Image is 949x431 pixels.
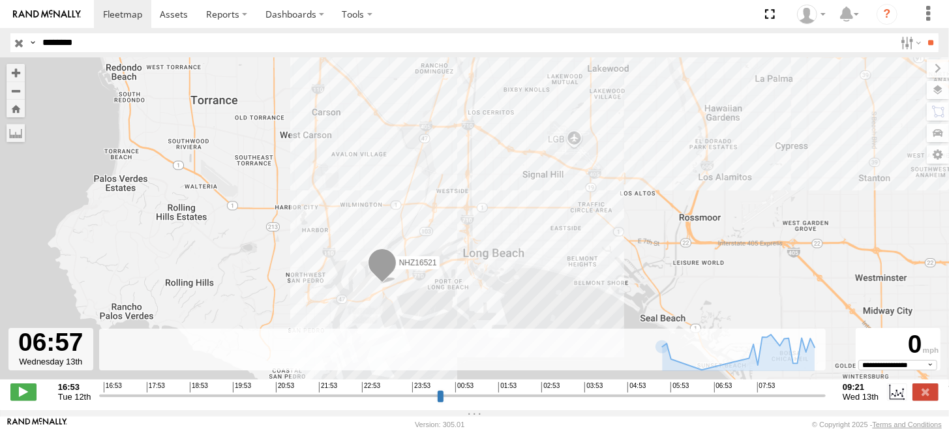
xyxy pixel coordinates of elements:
[7,82,25,100] button: Zoom out
[58,382,91,392] strong: 16:53
[362,382,380,393] span: 22:53
[455,382,474,393] span: 00:53
[843,392,879,402] span: Wed 13th Aug 2025
[757,382,776,393] span: 07:53
[877,4,897,25] i: ?
[858,330,939,360] div: 0
[415,421,464,428] div: Version: 305.01
[7,124,25,142] label: Measure
[912,383,939,400] label: Close
[670,382,689,393] span: 05:53
[10,383,37,400] label: Play/Stop
[792,5,830,24] div: Zulema McIntosch
[541,382,560,393] span: 02:53
[399,258,436,267] span: NHZ16521
[190,382,208,393] span: 18:53
[627,382,646,393] span: 04:53
[812,421,942,428] div: © Copyright 2025 -
[927,145,949,164] label: Map Settings
[233,382,251,393] span: 19:53
[7,418,67,431] a: Visit our Website
[843,382,879,392] strong: 09:21
[27,33,38,52] label: Search Query
[13,10,81,19] img: rand-logo.svg
[714,382,732,393] span: 06:53
[873,421,942,428] a: Terms and Conditions
[104,382,122,393] span: 16:53
[412,382,430,393] span: 23:53
[147,382,165,393] span: 17:53
[896,33,924,52] label: Search Filter Options
[498,382,517,393] span: 01:53
[7,100,25,117] button: Zoom Home
[319,382,337,393] span: 21:53
[276,382,294,393] span: 20:53
[584,382,603,393] span: 03:53
[7,64,25,82] button: Zoom in
[58,392,91,402] span: Tue 12th Aug 2025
